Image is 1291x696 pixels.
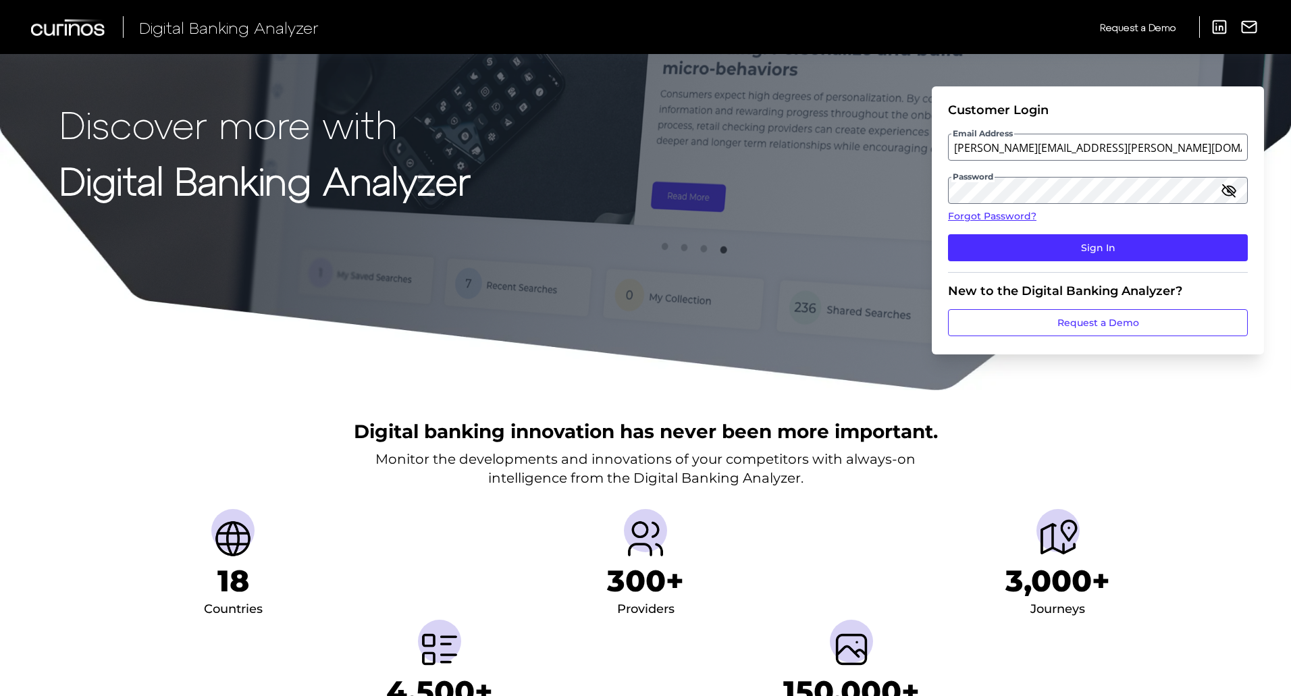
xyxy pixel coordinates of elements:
[204,599,263,620] div: Countries
[948,234,1248,261] button: Sign In
[59,157,471,203] strong: Digital Banking Analyzer
[1100,22,1176,33] span: Request a Demo
[59,103,471,145] p: Discover more with
[375,450,916,487] p: Monitor the developments and innovations of your competitors with always-on intelligence from the...
[139,18,319,37] span: Digital Banking Analyzer
[624,517,667,560] img: Providers
[217,563,249,599] h1: 18
[354,419,938,444] h2: Digital banking innovation has never been more important.
[948,284,1248,298] div: New to the Digital Banking Analyzer?
[1030,599,1085,620] div: Journeys
[948,103,1248,117] div: Customer Login
[418,628,461,671] img: Metrics
[1036,517,1080,560] img: Journeys
[951,128,1014,139] span: Email Address
[951,171,995,182] span: Password
[948,209,1248,223] a: Forgot Password?
[607,563,684,599] h1: 300+
[31,19,107,36] img: Curinos
[211,517,255,560] img: Countries
[830,628,873,671] img: Screenshots
[1100,16,1176,38] a: Request a Demo
[617,599,675,620] div: Providers
[1005,563,1110,599] h1: 3,000+
[948,309,1248,336] a: Request a Demo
